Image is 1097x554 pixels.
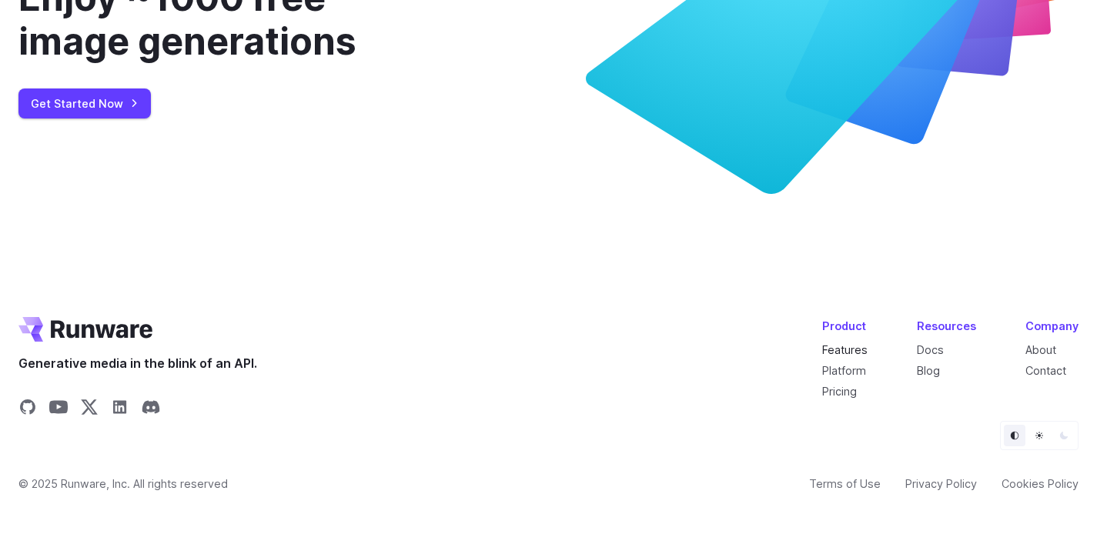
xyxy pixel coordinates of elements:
[917,317,976,335] div: Resources
[49,398,68,421] a: Share on YouTube
[917,364,940,377] a: Blog
[80,398,99,421] a: Share on X
[1025,364,1066,377] a: Contact
[18,475,228,492] span: © 2025 Runware, Inc. All rights reserved
[1053,425,1075,446] button: Dark
[822,343,868,356] a: Features
[822,364,866,377] a: Platform
[822,385,857,398] a: Pricing
[142,398,160,421] a: Share on Discord
[917,343,944,356] a: Docs
[1025,317,1079,335] div: Company
[1028,425,1050,446] button: Light
[809,475,881,492] a: Terms of Use
[1025,343,1056,356] a: About
[18,398,37,421] a: Share on GitHub
[111,398,129,421] a: Share on LinkedIn
[1002,475,1079,492] a: Cookies Policy
[18,88,151,118] a: Get Started Now
[822,317,868,335] div: Product
[1004,425,1025,446] button: Default
[18,317,152,342] a: Go to /
[18,354,257,374] span: Generative media in the blink of an API.
[1000,421,1079,450] ul: Theme selector
[905,475,977,492] a: Privacy Policy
